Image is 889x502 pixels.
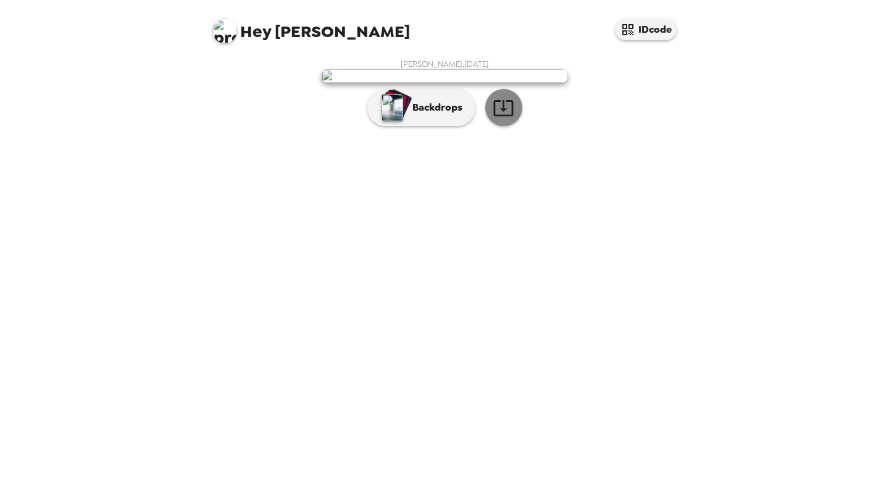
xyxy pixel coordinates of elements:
[212,19,237,43] img: profile pic
[367,89,475,126] button: Backdrops
[401,59,489,69] span: [PERSON_NAME] , [DATE]
[406,100,462,115] p: Backdrops
[615,19,677,40] button: IDcode
[321,69,568,83] img: user
[240,20,271,43] span: Hey
[212,12,410,40] span: [PERSON_NAME]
